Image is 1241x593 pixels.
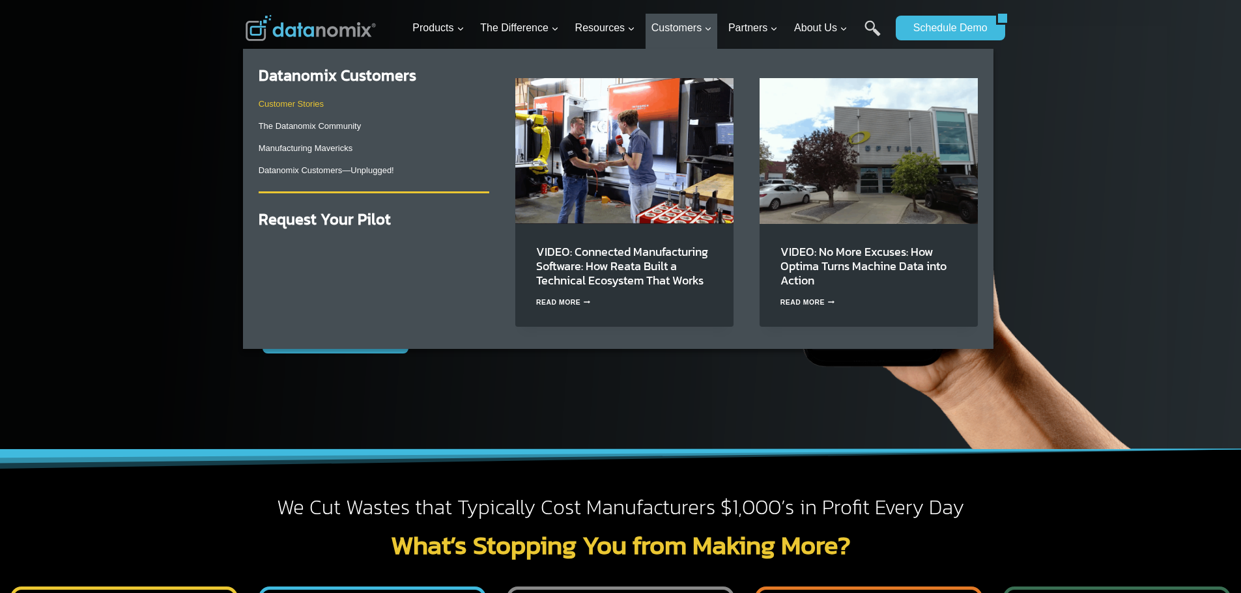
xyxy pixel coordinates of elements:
[536,299,591,306] a: Read More
[293,54,352,66] span: Phone number
[794,20,848,36] span: About Us
[515,78,734,223] img: Reata’s Connected Manufacturing Software Ecosystem
[259,208,391,230] a: Request Your Pilot
[896,16,996,40] a: Schedule Demo
[536,243,708,289] a: VIDEO: Connected Manufacturing Software: How Reata Built a Technical Ecosystem That Works
[760,78,978,223] img: Discover how Optima Manufacturing uses Datanomix to turn raw machine data into real-time insights...
[293,1,335,12] span: Last Name
[259,64,416,87] strong: Datanomix Customers
[651,20,712,36] span: Customers
[780,243,947,289] a: VIDEO: No More Excuses: How Optima Turns Machine Data into Action
[480,20,559,36] span: The Difference
[780,299,835,306] a: Read More
[246,494,996,521] h2: We Cut Wastes that Typically Cost Manufacturers $1,000’s in Profit Every Day
[407,7,889,49] nav: Primary Navigation
[293,161,343,172] span: State/Region
[259,143,353,153] a: Manufacturing Mavericks
[864,20,881,49] a: Search
[412,20,464,36] span: Products
[259,121,362,131] a: The Datanomix Community
[728,20,778,36] span: Partners
[259,165,394,175] a: Datanomix Customers—Unplugged!
[575,20,635,36] span: Resources
[246,15,376,41] img: Datanomix
[246,532,996,558] h2: What’s Stopping You from Making More?
[259,99,324,109] a: Customer Stories
[146,290,165,299] a: Terms
[177,290,220,299] a: Privacy Policy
